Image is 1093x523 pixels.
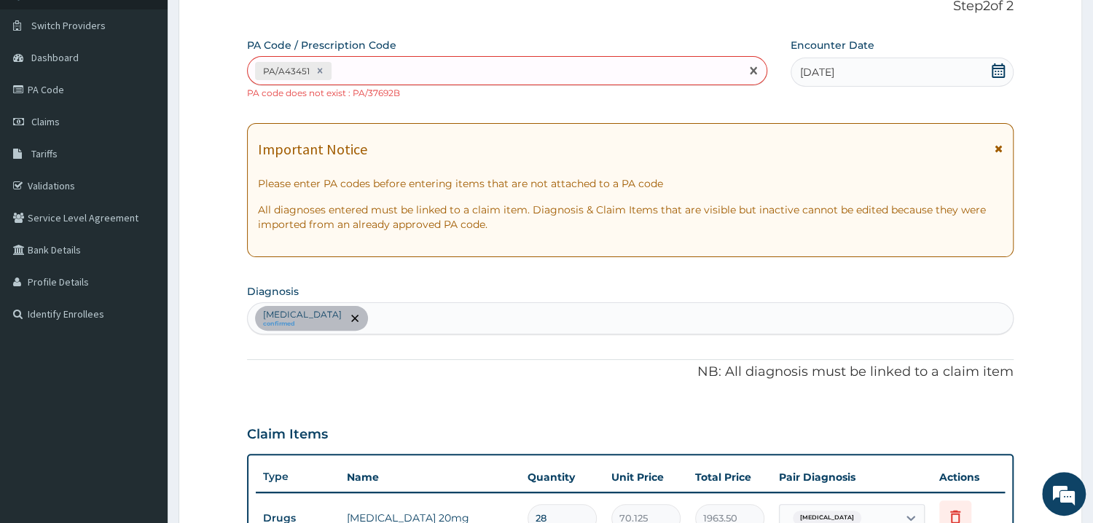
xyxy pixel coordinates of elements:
span: We're online! [85,164,201,311]
h1: Important Notice [258,141,367,157]
span: Tariffs [31,147,58,160]
th: Quantity [520,463,604,492]
p: Please enter PA codes before entering items that are not attached to a PA code [258,176,1003,191]
img: d_794563401_company_1708531726252_794563401 [27,73,59,109]
th: Type [256,463,340,490]
span: Switch Providers [31,19,106,32]
textarea: Type your message and hit 'Enter' [7,359,278,410]
div: Minimize live chat window [239,7,274,42]
p: [MEDICAL_DATA] [263,309,342,321]
div: PA/A43451 [259,63,312,79]
th: Pair Diagnosis [772,463,932,492]
span: Dashboard [31,51,79,64]
small: PA code does not exist : PA/37692B [247,87,400,98]
p: All diagnoses entered must be linked to a claim item. Diagnosis & Claim Items that are visible bu... [258,202,1003,232]
p: NB: All diagnosis must be linked to a claim item [247,363,1014,382]
label: PA Code / Prescription Code [247,38,396,52]
h3: Claim Items [247,427,328,443]
div: Chat with us now [76,82,245,101]
th: Actions [932,463,1005,492]
span: remove selection option [348,312,361,325]
label: Diagnosis [247,284,299,299]
th: Name [340,463,520,492]
span: Claims [31,115,60,128]
span: [DATE] [800,65,834,79]
th: Total Price [688,463,772,492]
th: Unit Price [604,463,688,492]
label: Encounter Date [791,38,874,52]
small: confirmed [263,321,342,328]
